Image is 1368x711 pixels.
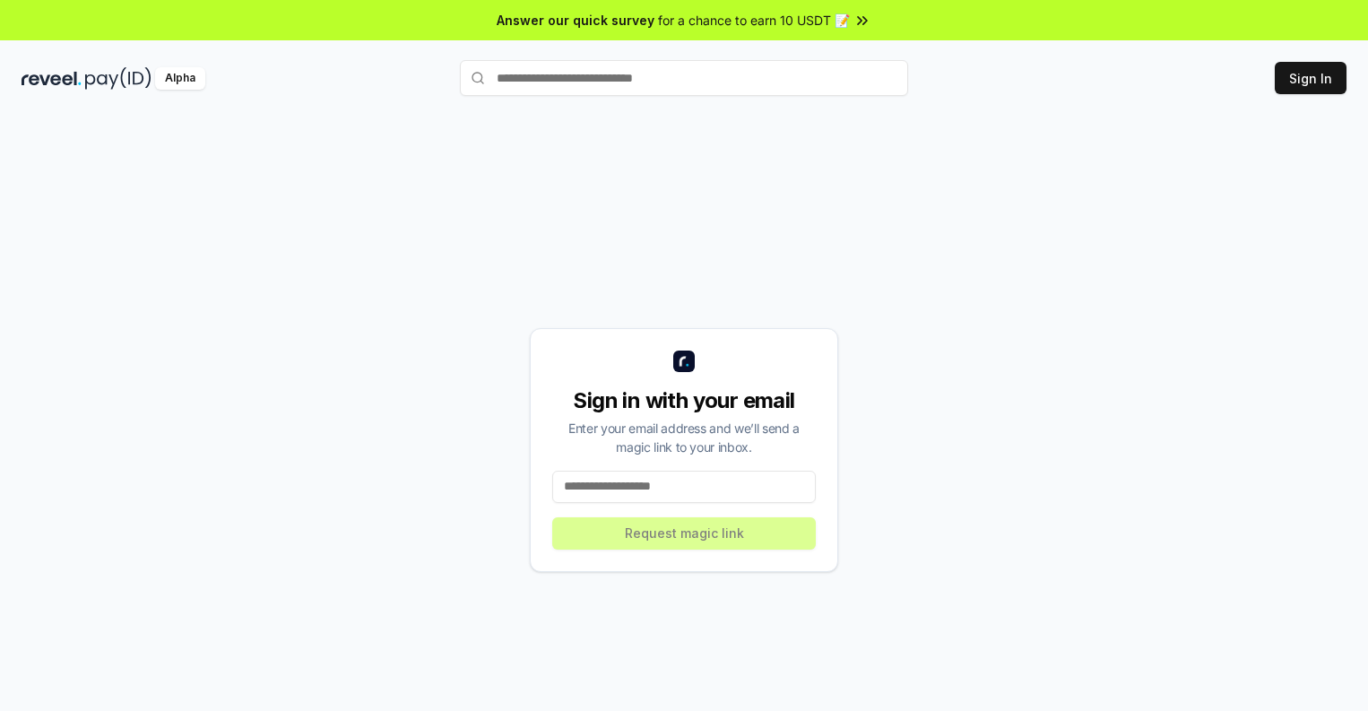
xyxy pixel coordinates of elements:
[22,67,82,90] img: reveel_dark
[552,419,816,456] div: Enter your email address and we’ll send a magic link to your inbox.
[552,386,816,415] div: Sign in with your email
[85,67,152,90] img: pay_id
[155,67,205,90] div: Alpha
[1275,62,1346,94] button: Sign In
[673,351,695,372] img: logo_small
[497,11,654,30] span: Answer our quick survey
[658,11,850,30] span: for a chance to earn 10 USDT 📝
